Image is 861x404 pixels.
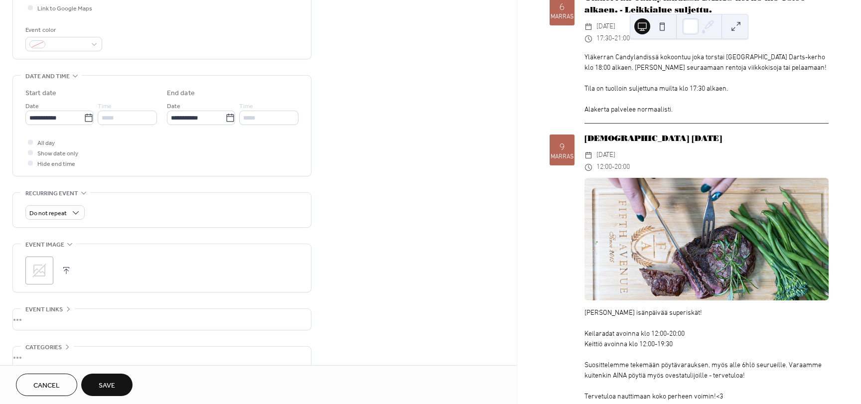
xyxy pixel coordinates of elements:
span: Show date only [37,148,78,159]
div: ••• [13,309,311,330]
span: Date and time [25,71,70,82]
span: 12:00 [596,161,612,173]
div: ​ [584,161,592,173]
span: Time [239,101,253,112]
div: marras [551,14,574,20]
div: ​ [584,33,592,45]
span: 20:00 [614,161,630,173]
div: ​ [584,21,592,33]
span: Hide end time [37,159,75,169]
div: 9 [559,139,565,152]
span: Link to Google Maps [37,3,92,14]
span: Categories [25,342,62,353]
div: End date [167,88,195,99]
span: Do not repeat [29,208,67,219]
span: Event links [25,304,63,315]
button: Save [81,374,133,396]
span: Event image [25,240,64,250]
div: marras [551,154,574,160]
div: Start date [25,88,56,99]
span: Time [98,101,112,112]
span: [DATE] [596,21,615,33]
div: [PERSON_NAME] isänpäivää superiskät! Keilaradat avoinna klo 12:00-20:00 Keittiö avoinna klo 12:00... [584,308,829,402]
div: Event color [25,25,100,35]
span: Date [25,101,39,112]
span: 17:30 [596,33,612,45]
div: Yläkerran Candylandissä kokoontuu joka torstai [GEOGRAPHIC_DATA] Darts-kerho klo 18:00 alkaen. [P... [584,52,829,115]
div: ​ [584,149,592,161]
span: Cancel [33,381,60,391]
span: All day [37,138,55,148]
span: [DATE] [596,149,615,161]
span: 21:00 [614,33,630,45]
span: - [612,161,614,173]
button: Cancel [16,374,77,396]
div: ; [25,257,53,284]
div: ••• [13,347,311,368]
span: Save [99,381,115,391]
div: [DEMOGRAPHIC_DATA] [DATE] [584,133,829,144]
span: - [612,33,614,45]
span: Date [167,101,180,112]
span: Recurring event [25,188,78,199]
